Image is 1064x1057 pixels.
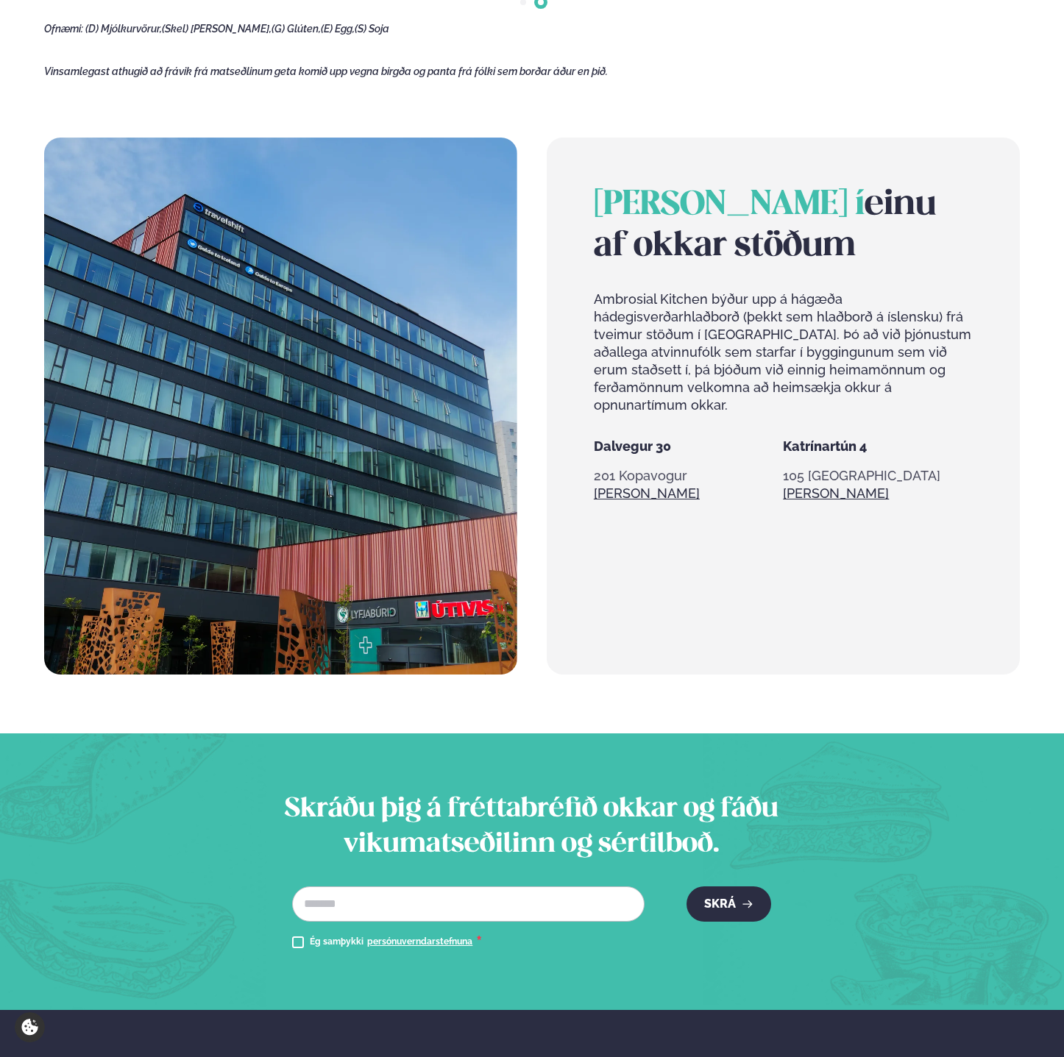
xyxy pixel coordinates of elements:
[272,23,321,35] span: (G) Glúten,
[310,933,482,951] div: Ég samþykki
[367,936,472,948] a: persónuverndarstefnuna
[594,485,700,502] a: Sjá meira
[594,189,865,221] span: [PERSON_NAME] í
[162,23,272,35] span: (Skel) [PERSON_NAME],
[355,23,389,35] span: (S) Soja
[594,185,973,267] h2: einu af okkar stöðum
[783,468,940,483] span: 105 [GEOGRAPHIC_DATA]
[15,1012,45,1042] a: Cookie settings
[85,23,162,35] span: (D) Mjólkurvörur,
[594,291,973,414] p: Ambrosial Kitchen býður upp á hágæða hádegisverðarhlaðborð (þekkt sem hlaðborð á íslensku) frá tv...
[783,438,972,455] h5: Katrínartún 4
[783,485,889,502] a: Sjá meira
[594,468,687,483] span: 201 Kopavogur
[687,886,771,922] button: Skrá
[44,23,83,35] span: Ofnæmi:
[44,65,608,77] span: Vinsamlegast athugið að frávik frá matseðlinum geta komið upp vegna birgða og panta frá fólki sem...
[321,23,355,35] span: (E) Egg,
[242,792,821,863] h2: Skráðu þig á fréttabréfið okkar og fáðu vikumatseðilinn og sértilboð.
[594,438,783,455] h5: Dalvegur 30
[44,138,517,675] img: image alt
